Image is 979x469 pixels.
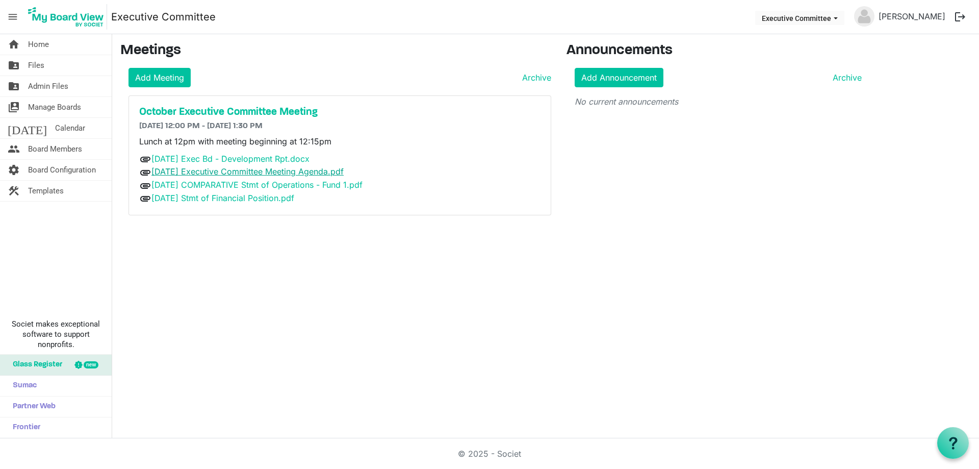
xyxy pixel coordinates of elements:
div: new [84,361,98,368]
span: Societ makes exceptional software to support nonprofits. [5,319,107,350]
a: Executive Committee [111,7,216,27]
span: attachment [139,166,151,179]
span: Board Configuration [28,160,96,180]
span: folder_shared [8,76,20,96]
h3: Announcements [566,42,870,60]
a: [DATE] Exec Bd - Development Rpt.docx [151,154,310,164]
span: construction [8,181,20,201]
span: Admin Files [28,76,68,96]
span: Calendar [55,118,85,138]
img: My Board View Logo [25,4,107,30]
span: attachment [139,192,151,205]
span: Manage Boards [28,97,81,117]
span: settings [8,160,20,180]
img: no-profile-picture.svg [854,6,874,27]
button: logout [949,6,971,28]
button: Executive Committee dropdownbutton [755,11,844,25]
a: October Executive Committee Meeting [139,106,540,118]
a: [DATE] Executive Committee Meeting Agenda.pdf [151,166,344,177]
a: [DATE] COMPARATIVE Stmt of Operations - Fund 1.pdf [151,180,363,190]
span: Board Members [28,139,82,159]
span: home [8,34,20,55]
span: switch_account [8,97,20,117]
span: Home [28,34,49,55]
span: Sumac [8,376,37,396]
a: Add Announcement [575,68,663,87]
span: Frontier [8,417,40,438]
h3: Meetings [120,42,551,60]
p: No current announcements [575,95,862,108]
a: Archive [829,71,862,84]
span: menu [3,7,22,27]
a: [DATE] Stmt of Financial Position.pdf [151,193,294,203]
span: folder_shared [8,55,20,76]
span: Files [28,55,44,76]
a: Archive [518,71,551,84]
span: people [8,139,20,159]
span: attachment [139,153,151,165]
span: Partner Web [8,397,56,417]
span: Glass Register [8,355,62,375]
span: Templates [28,181,64,201]
a: My Board View Logo [25,4,111,30]
a: Add Meeting [128,68,191,87]
span: [DATE] [8,118,47,138]
h6: [DATE] 12:00 PM - [DATE] 1:30 PM [139,121,540,131]
span: attachment [139,180,151,192]
a: [PERSON_NAME] [874,6,949,27]
p: Lunch at 12pm with meeting beginning at 12:15pm [139,135,540,147]
a: © 2025 - Societ [458,449,521,459]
